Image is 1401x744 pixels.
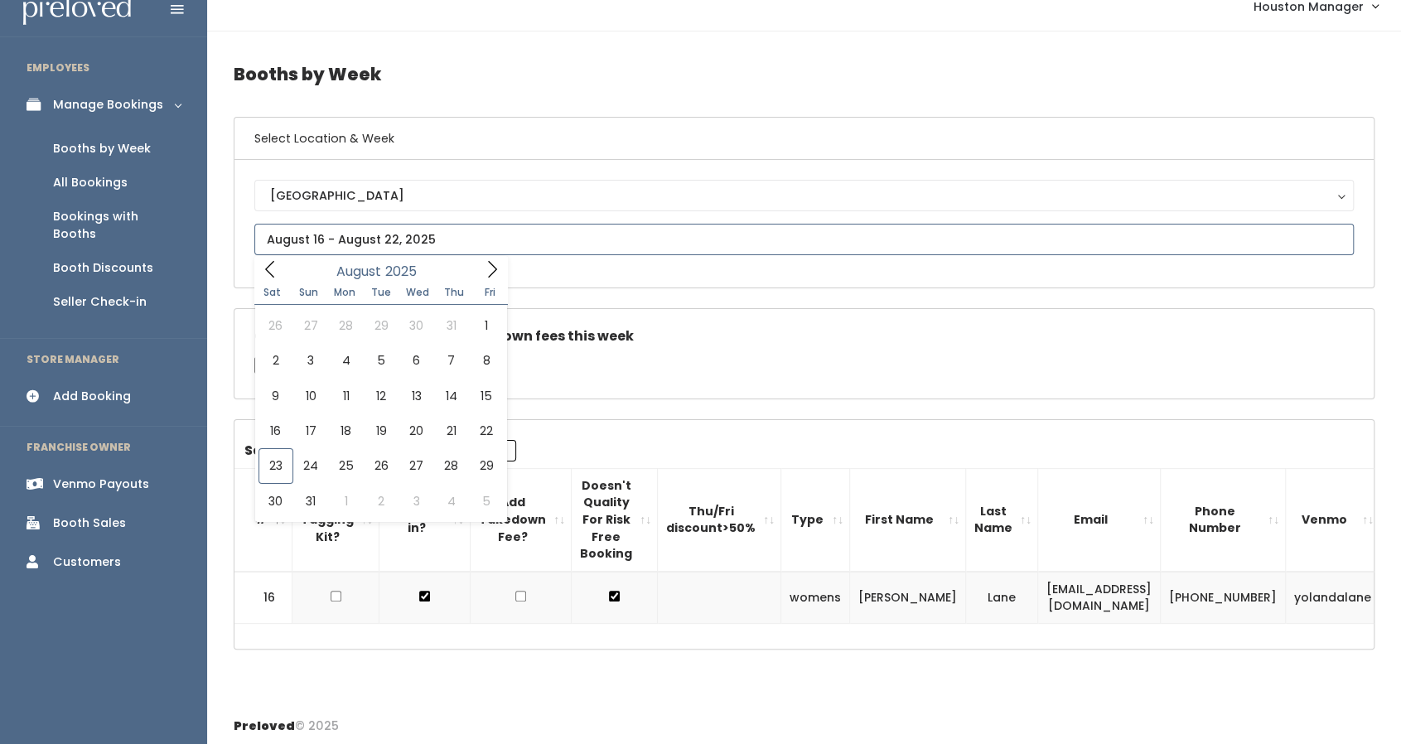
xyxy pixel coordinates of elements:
td: yolandalane [1286,572,1380,624]
span: August 17, 2025 [293,413,328,448]
span: August 18, 2025 [328,413,363,448]
div: Seller Check-in [53,293,147,311]
span: July 31, 2025 [434,308,469,343]
th: Email: activate to sort column ascending [1038,468,1161,571]
span: August 3, 2025 [293,343,328,378]
span: Tue [363,287,399,297]
span: Mon [326,287,363,297]
span: August 15, 2025 [469,379,504,413]
span: July 26, 2025 [258,308,293,343]
div: Add Booking [53,388,131,405]
span: August 28, 2025 [434,448,469,483]
span: August 8, 2025 [469,343,504,378]
th: Last Name: activate to sort column ascending [966,468,1038,571]
span: Fri [472,287,509,297]
span: July 30, 2025 [399,308,433,343]
span: August 10, 2025 [293,379,328,413]
td: [PHONE_NUMBER] [1161,572,1286,624]
span: August 21, 2025 [434,413,469,448]
td: [PERSON_NAME] [850,572,966,624]
span: August 13, 2025 [399,379,433,413]
span: August 6, 2025 [399,343,433,378]
span: July 27, 2025 [293,308,328,343]
input: August 16 - August 22, 2025 [254,224,1354,255]
div: Venmo Payouts [53,476,149,493]
span: August 16, 2025 [258,413,293,448]
div: Customers [53,553,121,571]
span: Sat [254,287,291,297]
span: August [336,265,381,278]
span: August 26, 2025 [364,448,399,483]
span: August 1, 2025 [469,308,504,343]
span: August 27, 2025 [399,448,433,483]
span: August 19, 2025 [364,413,399,448]
span: August 30, 2025 [258,484,293,519]
th: First Name: activate to sort column ascending [850,468,966,571]
span: August 5, 2025 [364,343,399,378]
th: Venmo: activate to sort column ascending [1286,468,1380,571]
span: August 4, 2025 [328,343,363,378]
h6: Select Location & Week [234,118,1374,160]
div: Booth Sales [53,515,126,532]
h5: Check this box if there are no takedown fees this week [254,329,1354,344]
span: September 4, 2025 [434,484,469,519]
span: August 25, 2025 [328,448,363,483]
span: September 2, 2025 [364,484,399,519]
span: August 24, 2025 [293,448,328,483]
span: Wed [399,287,436,297]
div: Manage Bookings [53,96,163,114]
span: August 29, 2025 [469,448,504,483]
td: [EMAIL_ADDRESS][DOMAIN_NAME] [1038,572,1161,624]
div: All Bookings [53,174,128,191]
th: #: activate to sort column descending [234,468,292,571]
div: Booth Discounts [53,259,153,277]
span: August 23, 2025 [258,448,293,483]
span: August 11, 2025 [328,379,363,413]
span: Thu [436,287,472,297]
span: Preloved [234,717,295,734]
span: July 28, 2025 [328,308,363,343]
span: August 20, 2025 [399,413,433,448]
div: [GEOGRAPHIC_DATA] [270,186,1338,205]
div: Booths by Week [53,140,151,157]
span: August 12, 2025 [364,379,399,413]
span: September 3, 2025 [399,484,433,519]
span: July 29, 2025 [364,308,399,343]
span: September 1, 2025 [328,484,363,519]
button: [GEOGRAPHIC_DATA] [254,180,1354,211]
h4: Booths by Week [234,51,1374,97]
span: August 7, 2025 [434,343,469,378]
span: August 22, 2025 [469,413,504,448]
div: © 2025 [234,704,339,735]
th: Thu/Fri discount&gt;50%: activate to sort column ascending [658,468,781,571]
span: Sun [290,287,326,297]
label: Search: [244,440,516,461]
span: September 5, 2025 [469,484,504,519]
span: August 31, 2025 [293,484,328,519]
span: August 14, 2025 [434,379,469,413]
th: Add Takedown Fee?: activate to sort column ascending [471,468,572,571]
input: Year [381,261,431,282]
span: August 9, 2025 [258,379,293,413]
th: Doesn't Quality For Risk Free Booking : activate to sort column ascending [572,468,658,571]
th: Type: activate to sort column ascending [781,468,850,571]
td: womens [781,572,850,624]
div: Bookings with Booths [53,208,181,243]
th: Phone Number: activate to sort column ascending [1161,468,1286,571]
td: Lane [966,572,1038,624]
span: August 2, 2025 [258,343,293,378]
td: 16 [234,572,292,624]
